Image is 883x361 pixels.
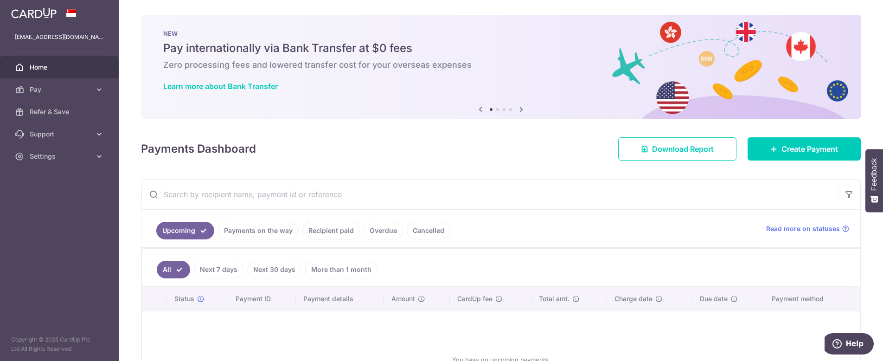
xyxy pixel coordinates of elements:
[296,287,384,311] th: Payment details
[141,141,256,157] h4: Payments Dashboard
[30,63,91,72] span: Home
[163,59,838,71] h6: Zero processing fees and lowered transfer cost for your overseas expenses
[141,15,861,119] img: Bank transfer banner
[302,222,360,239] a: Recipient paid
[539,294,569,303] span: Total amt.
[11,7,57,19] img: CardUp
[30,129,91,139] span: Support
[141,180,838,209] input: Search by recipient name, payment id or reference
[364,222,403,239] a: Overdue
[15,32,104,42] p: [EMAIL_ADDRESS][DOMAIN_NAME]
[194,261,243,278] a: Next 7 days
[163,41,838,56] h5: Pay internationally via Bank Transfer at $0 fees
[156,222,214,239] a: Upcoming
[614,294,653,303] span: Charge date
[700,294,728,303] span: Due date
[457,294,493,303] span: CardUp fee
[825,333,874,356] iframe: Opens a widget where you can find more information
[174,294,194,303] span: Status
[764,287,860,311] th: Payment method
[865,149,883,212] button: Feedback - Show survey
[870,158,878,191] span: Feedback
[247,261,301,278] a: Next 30 days
[781,143,838,155] span: Create Payment
[407,222,450,239] a: Cancelled
[766,224,840,233] span: Read more on statuses
[163,82,278,91] a: Learn more about Bank Transfer
[30,85,91,94] span: Pay
[305,261,378,278] a: More than 1 month
[163,30,838,37] p: NEW
[30,152,91,161] span: Settings
[157,261,190,278] a: All
[391,294,415,303] span: Amount
[228,287,296,311] th: Payment ID
[30,107,91,116] span: Refer & Save
[748,137,861,161] a: Create Payment
[618,137,736,161] a: Download Report
[766,224,849,233] a: Read more on statuses
[218,222,299,239] a: Payments on the way
[652,143,714,155] span: Download Report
